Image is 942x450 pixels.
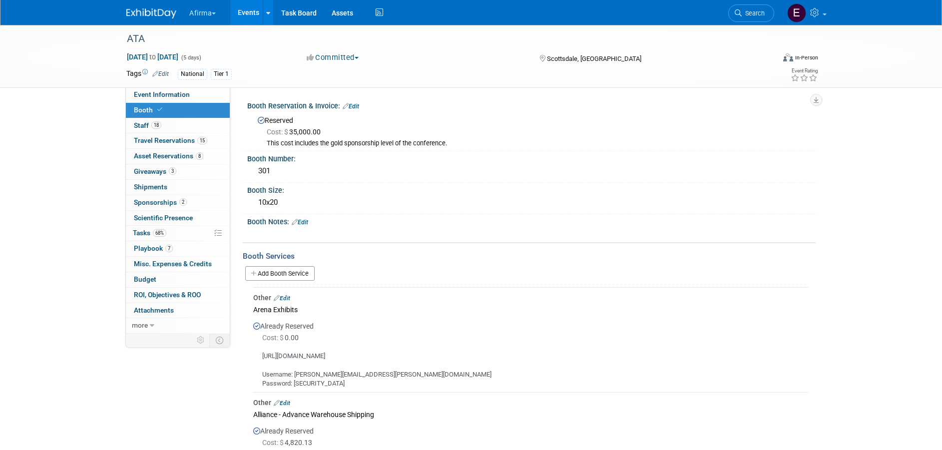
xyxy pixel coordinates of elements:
a: more [126,318,230,333]
a: Scientific Presence [126,211,230,226]
span: Travel Reservations [134,136,207,144]
td: Tags [126,68,169,80]
div: Other [253,293,808,303]
button: Committed [303,52,363,63]
span: 7 [165,245,173,252]
span: Giveaways [134,167,176,175]
a: Asset Reservations8 [126,149,230,164]
img: ExhibitDay [126,8,176,18]
a: Budget [126,272,230,287]
div: National [178,69,207,79]
a: ROI, Objectives & ROO [126,288,230,303]
span: Cost: $ [262,439,285,447]
span: Sponsorships [134,198,187,206]
span: Event Information [134,90,190,98]
span: Shipments [134,183,167,191]
div: Arena Exhibits [253,303,808,316]
div: Already Reserved [253,316,808,389]
span: Search [742,9,765,17]
div: Booth Notes: [247,214,816,227]
span: 2 [179,198,187,206]
span: Cost: $ [262,334,285,342]
div: Alliance - Advance Warehouse Shipping [253,408,808,421]
span: Scottsdale, [GEOGRAPHIC_DATA] [547,55,641,62]
a: Search [728,4,774,22]
span: to [148,53,157,61]
div: Other [253,398,808,408]
div: Booth Services [243,251,816,262]
div: Booth Size: [247,183,816,195]
div: Event Format [715,52,818,67]
span: Cost: $ [267,128,289,136]
div: 10x20 [255,195,808,210]
div: Reserved [255,113,808,148]
a: Booth [126,103,230,118]
span: Asset Reservations [134,152,203,160]
span: Budget [134,275,156,283]
div: Event Rating [791,68,818,73]
a: Edit [152,70,169,77]
span: Staff [134,121,161,129]
a: Edit [292,219,308,226]
span: 18 [151,121,161,129]
a: Staff18 [126,118,230,133]
span: Misc. Expenses & Credits [134,260,212,268]
td: Personalize Event Tab Strip [192,334,210,347]
div: In-Person [795,54,818,61]
a: Event Information [126,87,230,102]
a: Edit [343,103,359,110]
span: 68% [153,229,166,237]
span: Playbook [134,244,173,252]
span: 4,820.13 [262,439,316,447]
div: 301 [255,163,808,179]
a: Shipments [126,180,230,195]
span: [DATE] [DATE] [126,52,179,61]
div: This cost includes the gold sponsorship level of the conference. [267,139,808,148]
a: Misc. Expenses & Credits [126,257,230,272]
a: Attachments [126,303,230,318]
a: Giveaways3 [126,164,230,179]
span: ROI, Objectives & ROO [134,291,201,299]
a: Tasks68% [126,226,230,241]
a: Add Booth Service [245,266,315,281]
i: Booth reservation complete [157,107,162,112]
div: Tier 1 [211,69,232,79]
a: Playbook7 [126,241,230,256]
a: Edit [274,400,290,407]
td: Toggle Event Tabs [210,334,230,347]
span: 35,000.00 [267,128,325,136]
span: more [132,321,148,329]
span: 15 [197,137,207,144]
span: (5 days) [180,54,201,61]
img: Format-Inperson.png [783,53,793,61]
span: Attachments [134,306,174,314]
span: Scientific Presence [134,214,193,222]
div: [URL][DOMAIN_NAME] Username: [PERSON_NAME][EMAIL_ADDRESS][PERSON_NAME][DOMAIN_NAME] Password: [SE... [253,344,808,389]
div: ATA [123,30,759,48]
span: 8 [196,152,203,160]
span: Tasks [133,229,166,237]
a: Sponsorships2 [126,195,230,210]
span: Booth [134,106,164,114]
span: 0.00 [262,334,303,342]
a: Travel Reservations15 [126,133,230,148]
div: Booth Reservation & Invoice: [247,98,816,111]
span: 3 [169,167,176,175]
a: Edit [274,295,290,302]
img: Emma Mitchell [787,3,806,22]
div: Booth Number: [247,151,816,164]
